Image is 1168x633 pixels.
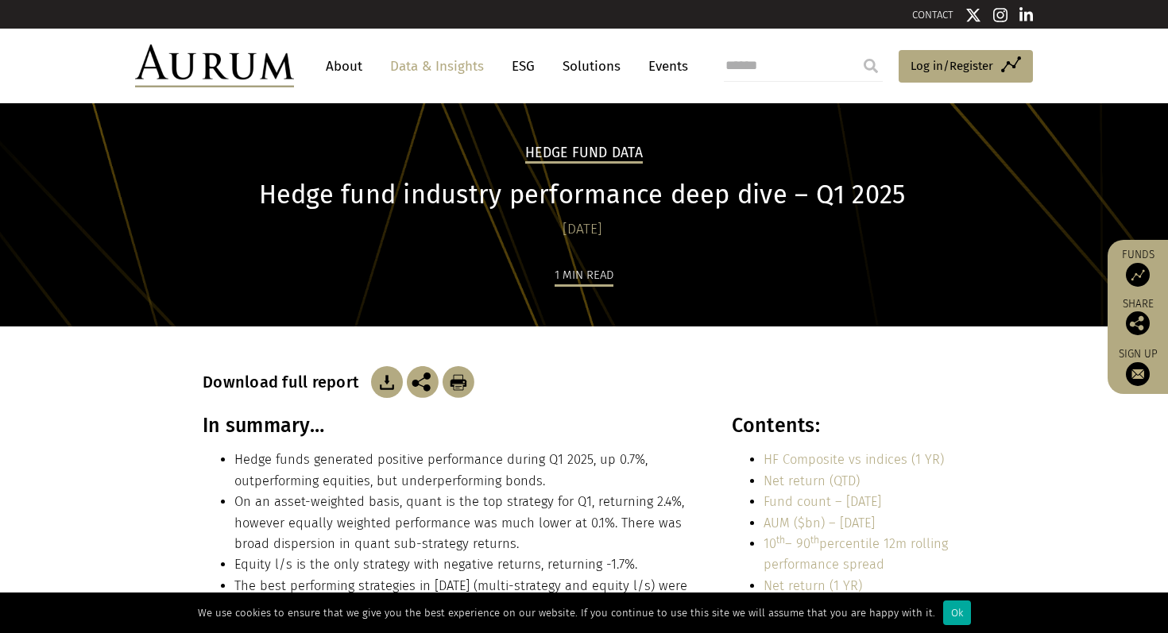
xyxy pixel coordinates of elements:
h3: Download full report [203,372,367,392]
a: Log in/Register [899,50,1033,83]
img: Instagram icon [993,7,1007,23]
a: CONTACT [912,9,953,21]
a: HF Composite vs indices (1 YR) [764,452,944,467]
h1: Hedge fund industry performance deep dive – Q1 2025 [203,179,961,210]
img: Aurum [135,44,294,87]
a: About [318,52,370,81]
a: Funds [1116,248,1160,287]
li: Equity l/s is the only strategy with negative returns, returning -1.7%. [234,554,697,575]
img: Share this post [407,366,439,398]
li: The best performing strategies in [DATE] (multi-strategy and equity l/s) were the weakest perform... [234,576,697,618]
li: On an asset-weighted basis, quant is the top strategy for Q1, returning 2.4%, however equally wei... [234,492,697,554]
sup: th [776,534,785,546]
div: Share [1116,299,1160,335]
span: Log in/Register [911,56,993,75]
h2: Hedge Fund Data [525,145,643,164]
div: [DATE] [203,218,961,241]
a: AUM ($bn) – [DATE] [764,515,875,531]
h3: Contents: [732,414,961,438]
a: Net return (QTD) [764,473,860,488]
img: Download Article [371,366,403,398]
img: Linkedin icon [1019,7,1034,23]
li: Hedge funds generated positive performance during Q1 2025, up 0.7%, outperforming equities, but u... [234,450,697,492]
a: Data & Insights [382,52,492,81]
a: Net return (1 YR) [764,578,862,593]
img: Sign up to our newsletter [1126,362,1150,386]
a: Solutions [555,52,628,81]
img: Download Article [443,366,474,398]
sup: th [810,534,819,546]
img: Access Funds [1126,263,1150,287]
h3: In summary… [203,414,697,438]
a: 10th– 90thpercentile 12m rolling performance spread [764,536,948,572]
img: Twitter icon [965,7,981,23]
div: 1 min read [555,265,613,287]
a: ESG [504,52,543,81]
a: Sign up [1116,347,1160,386]
a: Events [640,52,688,81]
div: Ok [943,600,971,625]
input: Submit [855,50,887,82]
a: Fund count – [DATE] [764,494,881,509]
img: Share this post [1126,311,1150,335]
